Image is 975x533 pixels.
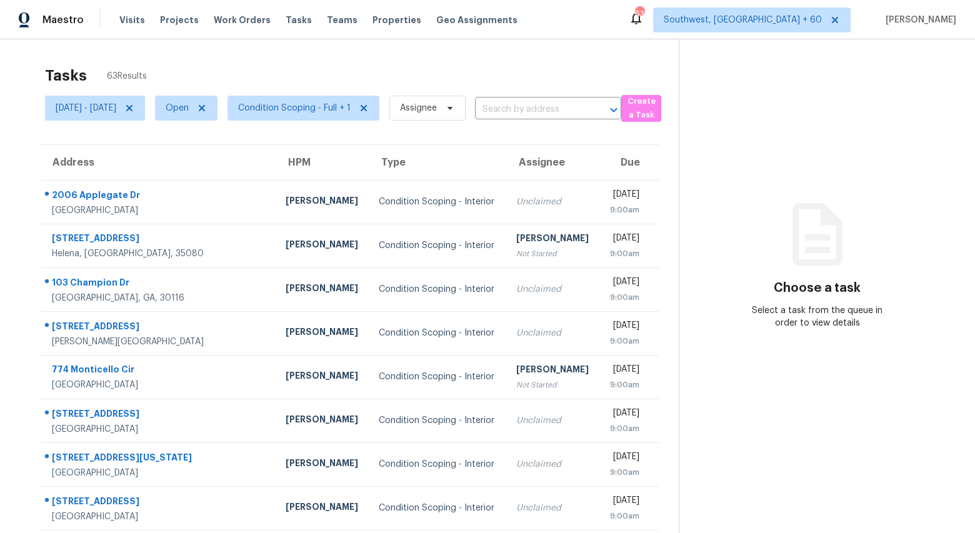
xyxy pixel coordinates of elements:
[609,451,639,466] div: [DATE]
[621,95,661,122] button: Create a Task
[516,363,590,379] div: [PERSON_NAME]
[379,283,496,296] div: Condition Scoping - Interior
[286,457,359,472] div: [PERSON_NAME]
[52,467,266,479] div: [GEOGRAPHIC_DATA]
[107,70,147,82] span: 63 Results
[516,283,590,296] div: Unclaimed
[379,371,496,383] div: Condition Scoping - Interior
[52,336,266,348] div: [PERSON_NAME][GEOGRAPHIC_DATA]
[52,232,266,247] div: [STREET_ADDRESS]
[506,145,600,180] th: Assignee
[119,14,145,26] span: Visits
[379,458,496,471] div: Condition Scoping - Interior
[52,495,266,511] div: [STREET_ADDRESS]
[166,102,189,114] span: Open
[516,232,590,247] div: [PERSON_NAME]
[881,14,956,26] span: [PERSON_NAME]
[286,282,359,297] div: [PERSON_NAME]
[52,320,266,336] div: [STREET_ADDRESS]
[52,276,266,292] div: 103 Champion Dr
[664,14,822,26] span: Southwest, [GEOGRAPHIC_DATA] + 60
[609,407,639,422] div: [DATE]
[379,196,496,208] div: Condition Scoping - Interior
[52,451,266,467] div: [STREET_ADDRESS][US_STATE]
[286,413,359,429] div: [PERSON_NAME]
[748,304,886,329] div: Select a task from the queue in order to view details
[238,102,351,114] span: Condition Scoping - Full + 1
[286,194,359,210] div: [PERSON_NAME]
[52,204,266,217] div: [GEOGRAPHIC_DATA]
[379,327,496,339] div: Condition Scoping - Interior
[369,145,506,180] th: Type
[609,232,639,247] div: [DATE]
[516,327,590,339] div: Unclaimed
[599,145,659,180] th: Due
[52,423,266,436] div: [GEOGRAPHIC_DATA]
[52,363,266,379] div: 774 Monticello Cir
[52,379,266,391] div: [GEOGRAPHIC_DATA]
[609,363,639,379] div: [DATE]
[160,14,199,26] span: Projects
[40,145,276,180] th: Address
[609,379,639,391] div: 9:00am
[516,379,590,391] div: Not Started
[609,335,639,347] div: 9:00am
[52,292,266,304] div: [GEOGRAPHIC_DATA], GA, 30116
[609,291,639,304] div: 9:00am
[286,369,359,385] div: [PERSON_NAME]
[400,102,437,114] span: Assignee
[56,102,116,114] span: [DATE] - [DATE]
[609,188,639,204] div: [DATE]
[372,14,421,26] span: Properties
[627,94,655,123] span: Create a Task
[52,247,266,260] div: Helena, [GEOGRAPHIC_DATA], 35080
[379,502,496,514] div: Condition Scoping - Interior
[379,239,496,252] div: Condition Scoping - Interior
[475,100,586,119] input: Search by address
[609,204,639,216] div: 9:00am
[286,501,359,516] div: [PERSON_NAME]
[379,414,496,427] div: Condition Scoping - Interior
[609,494,639,510] div: [DATE]
[286,238,359,254] div: [PERSON_NAME]
[286,16,312,24] span: Tasks
[609,276,639,291] div: [DATE]
[45,69,87,82] h2: Tasks
[516,196,590,208] div: Unclaimed
[52,189,266,204] div: 2006 Applegate Dr
[609,247,639,260] div: 9:00am
[276,145,369,180] th: HPM
[609,466,639,479] div: 9:00am
[42,14,84,26] span: Maestro
[635,7,644,20] div: 631
[516,414,590,427] div: Unclaimed
[52,407,266,423] div: [STREET_ADDRESS]
[436,14,517,26] span: Geo Assignments
[605,101,622,119] button: Open
[286,326,359,341] div: [PERSON_NAME]
[774,282,861,294] h3: Choose a task
[52,511,266,523] div: [GEOGRAPHIC_DATA]
[609,510,639,522] div: 9:00am
[516,502,590,514] div: Unclaimed
[327,14,357,26] span: Teams
[516,458,590,471] div: Unclaimed
[609,319,639,335] div: [DATE]
[609,422,639,435] div: 9:00am
[516,247,590,260] div: Not Started
[214,14,271,26] span: Work Orders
